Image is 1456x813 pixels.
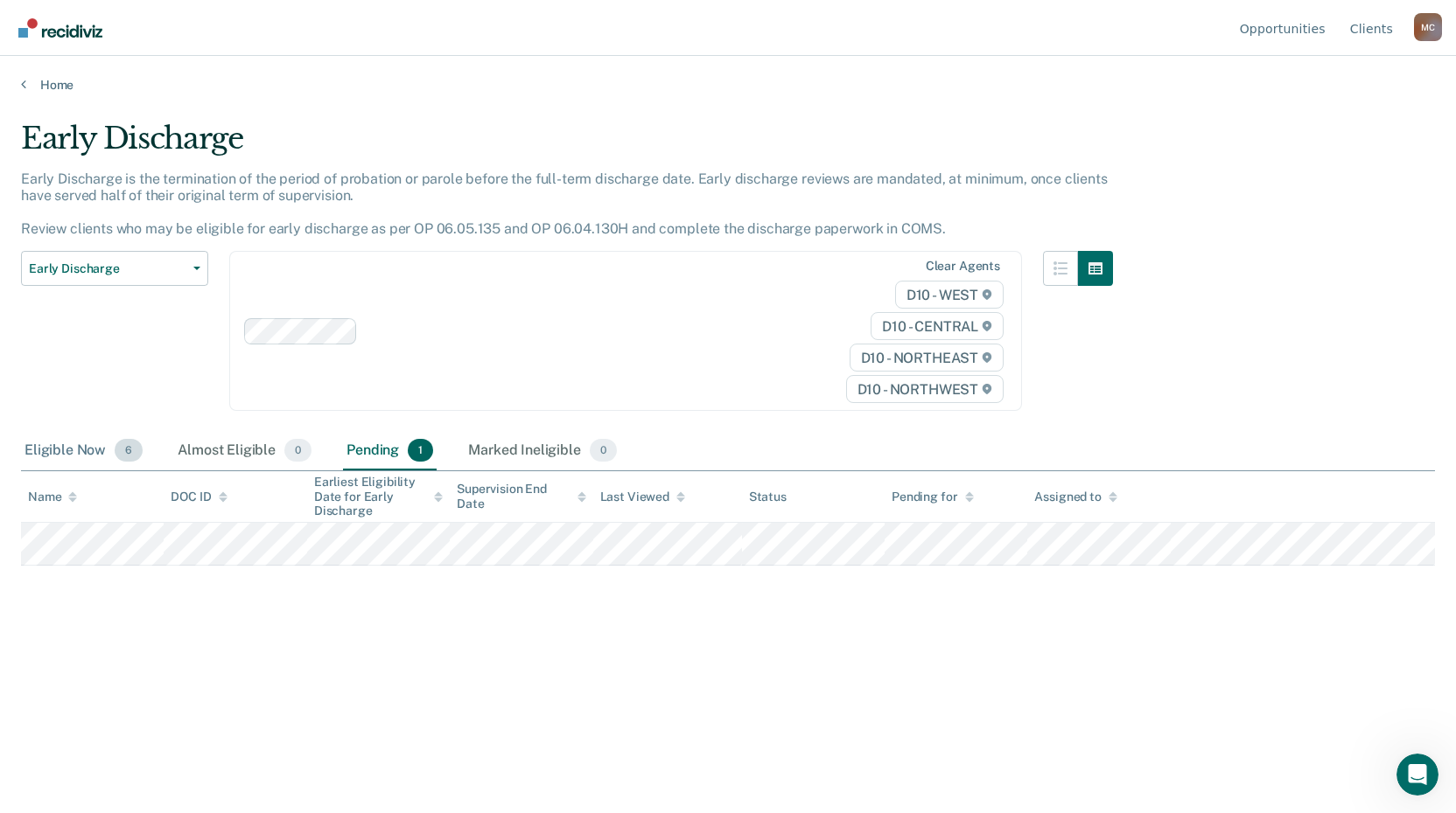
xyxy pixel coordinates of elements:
div: Name [28,490,77,504]
div: Supervision End Date [457,482,585,511]
div: Early Discharge [21,121,1113,170]
div: M C [1414,13,1442,41]
span: Early Discharge [29,261,186,276]
span: 1 [408,439,433,462]
span: D10 - NORTHWEST [846,375,1004,403]
div: DOC ID [171,490,227,504]
span: D10 - CENTRAL [871,312,1004,340]
div: Assigned to [1034,490,1116,504]
div: Clear agents [926,259,1000,274]
div: Almost Eligible0 [174,432,315,470]
div: Status [749,490,787,504]
span: D10 - WEST [895,281,1004,309]
img: Recidiviz [18,18,102,38]
span: 0 [284,439,311,462]
button: Early Discharge [21,251,208,286]
button: Profile dropdown button [1414,13,1442,41]
div: Earliest Eligibility Date for Early Discharge [314,475,443,518]
div: Marked Ineligible0 [465,432,620,470]
div: Last Viewed [600,490,685,504]
span: 6 [115,439,143,462]
p: Early Discharge is the termination of the period of probation or parole before the full-term disc... [21,170,1108,238]
span: 0 [590,439,617,462]
iframe: Intercom live chat [1396,754,1438,796]
div: Pending1 [343,432,437,470]
a: Home [21,77,1435,93]
div: Pending for [892,490,973,504]
div: Eligible Now6 [21,432,146,470]
span: D10 - NORTHEAST [850,344,1004,372]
